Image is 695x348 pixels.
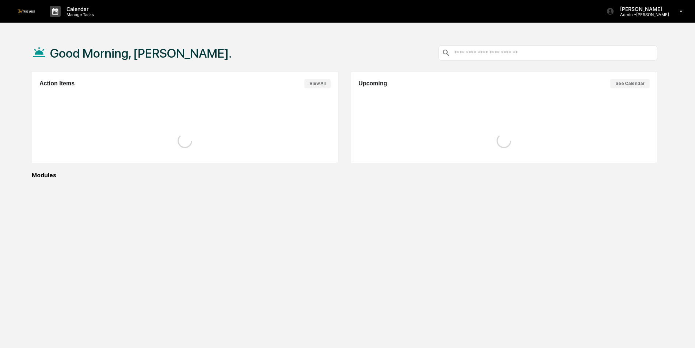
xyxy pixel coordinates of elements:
[614,6,669,12] p: [PERSON_NAME]
[32,172,657,179] div: Modules
[358,80,387,87] h2: Upcoming
[610,79,650,88] button: See Calendar
[39,80,75,87] h2: Action Items
[614,12,669,17] p: Admin • [PERSON_NAME]
[61,6,98,12] p: Calendar
[50,46,232,61] h1: Good Morning, [PERSON_NAME].
[18,9,35,13] img: logo
[304,79,331,88] button: View All
[61,12,98,17] p: Manage Tasks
